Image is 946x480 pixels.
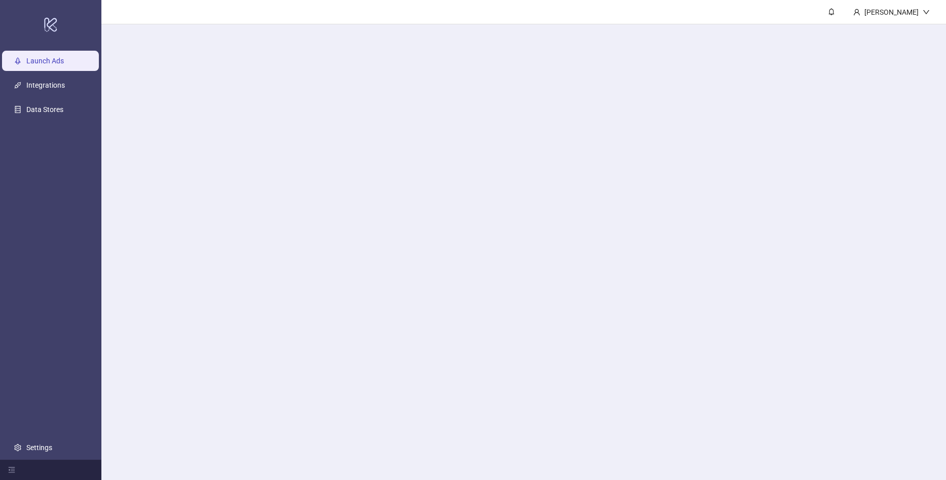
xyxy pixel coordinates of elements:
[26,105,63,114] a: Data Stores
[26,444,52,452] a: Settings
[26,81,65,89] a: Integrations
[8,466,15,473] span: menu-fold
[828,8,835,15] span: bell
[853,9,860,16] span: user
[26,57,64,65] a: Launch Ads
[860,7,923,18] div: [PERSON_NAME]
[923,9,930,16] span: down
